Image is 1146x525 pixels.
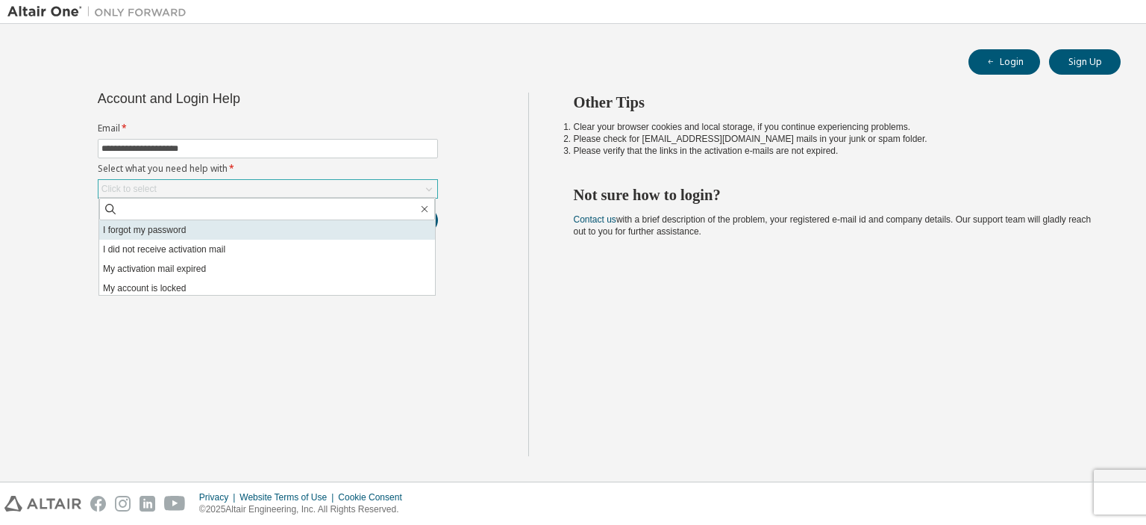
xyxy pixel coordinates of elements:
[199,503,411,516] p: © 2025 Altair Engineering, Inc. All Rights Reserved.
[1049,49,1121,75] button: Sign Up
[164,496,186,512] img: youtube.svg
[115,496,131,512] img: instagram.svg
[574,145,1095,157] li: Please verify that the links in the activation e-mails are not expired.
[90,496,106,512] img: facebook.svg
[4,496,81,512] img: altair_logo.svg
[574,133,1095,145] li: Please check for [EMAIL_ADDRESS][DOMAIN_NAME] mails in your junk or spam folder.
[968,49,1040,75] button: Login
[199,491,239,503] div: Privacy
[239,491,338,503] div: Website Terms of Use
[574,93,1095,112] h2: Other Tips
[574,185,1095,205] h2: Not sure how to login?
[98,122,438,134] label: Email
[7,4,194,19] img: Altair One
[98,93,370,105] div: Account and Login Help
[338,491,410,503] div: Cookie Consent
[574,121,1095,133] li: Clear your browser cookies and local storage, if you continue experiencing problems.
[101,183,157,195] div: Click to select
[99,220,435,240] li: I forgot my password
[98,163,438,175] label: Select what you need help with
[574,214,1092,237] span: with a brief description of the problem, your registered e-mail id and company details. Our suppo...
[140,496,155,512] img: linkedin.svg
[574,214,616,225] a: Contact us
[98,180,437,198] div: Click to select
